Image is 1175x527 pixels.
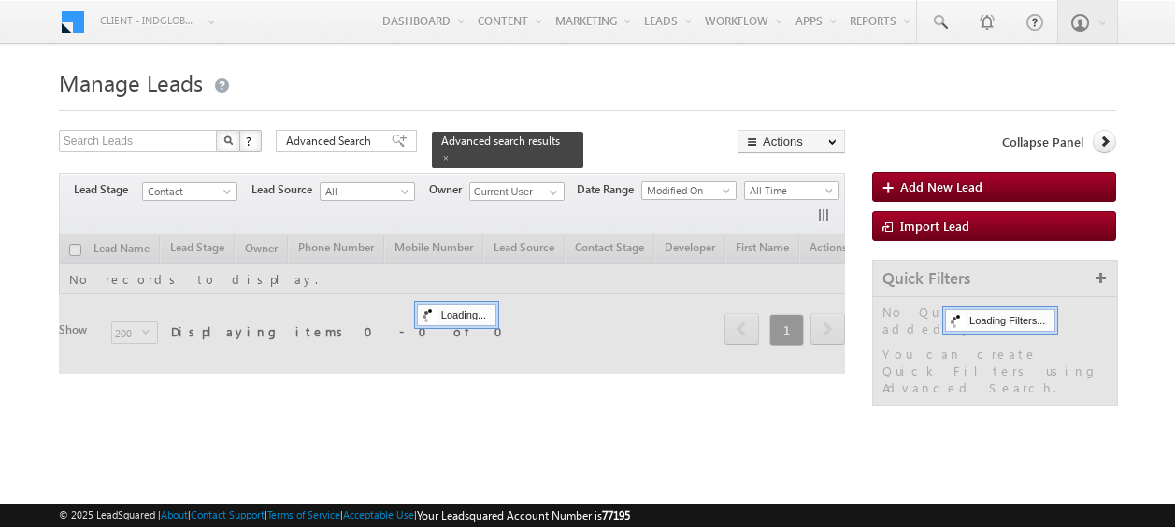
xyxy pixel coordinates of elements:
span: © 2025 LeadSquared | | | | | [59,506,630,524]
a: About [161,508,188,520]
span: All Time [745,182,834,199]
span: Advanced search results [441,134,560,148]
span: Collapse Panel [1002,134,1083,150]
span: Your Leadsquared Account Number is [417,508,630,522]
div: Loading... [417,304,496,326]
div: Loading Filters... [945,309,1055,332]
span: Import Lead [900,218,969,234]
a: Show All Items [539,183,563,202]
a: Contact [142,182,237,201]
input: Type to Search [469,182,565,201]
span: Add New Lead [900,178,982,194]
span: Modified On [642,182,731,199]
a: Modified On [641,181,737,200]
span: All [321,183,409,200]
span: Advanced Search [286,133,377,150]
span: Lead Stage [74,181,142,198]
span: Contact [143,183,232,200]
a: Contact Support [191,508,265,520]
img: Search [223,135,233,145]
span: Owner [429,181,469,198]
span: Lead Source [251,181,320,198]
span: 77195 [602,508,630,522]
button: Actions [738,130,845,153]
span: ? [246,133,254,149]
a: Terms of Service [267,508,340,520]
a: Acceptable Use [343,508,414,520]
span: Date Range [577,181,641,198]
a: All Time [744,181,839,200]
span: Client - indglobal2 (77195) [100,11,198,30]
a: All [320,182,415,201]
button: ? [239,130,262,152]
span: Manage Leads [59,67,203,97]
